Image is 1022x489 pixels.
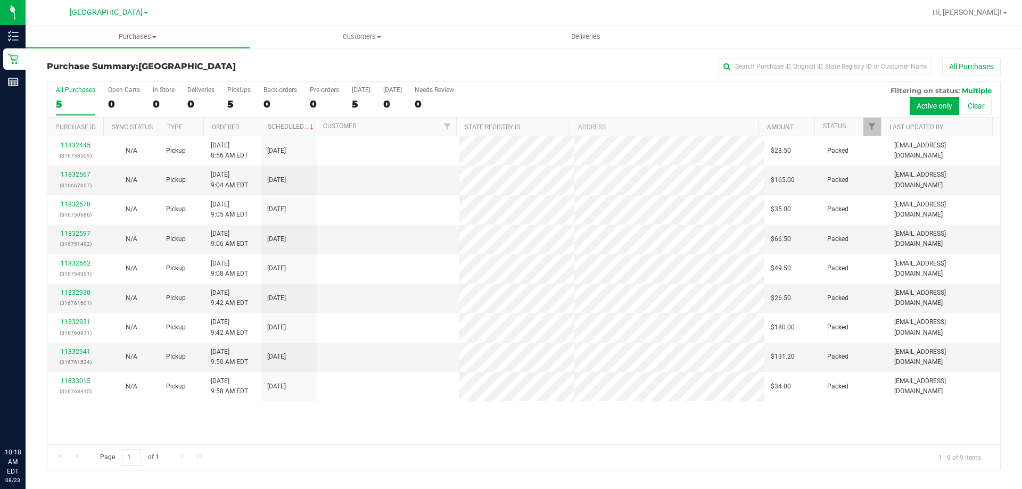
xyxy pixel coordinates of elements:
span: Pickup [166,234,186,244]
a: State Registry ID [465,123,521,131]
input: Search Purchase ID, Original ID, State Registry ID or Customer Name... [719,59,932,74]
div: In Store [153,86,175,94]
a: Sync Status [112,123,153,131]
div: 0 [187,98,215,110]
span: Not Applicable [126,147,137,154]
span: [EMAIL_ADDRESS][DOMAIN_NAME] [894,229,994,249]
inline-svg: Inventory [8,31,19,42]
span: Hi, [PERSON_NAME]! [933,8,1002,16]
p: (316763415) [54,386,97,396]
span: Pickup [166,322,186,333]
a: Ordered [212,123,240,131]
p: (316751492) [54,239,97,249]
a: 11833015 [61,377,90,385]
span: Pickup [166,352,186,362]
span: $35.00 [771,204,791,214]
span: [EMAIL_ADDRESS][DOMAIN_NAME] [894,259,994,279]
span: $49.50 [771,263,791,273]
span: [DATE] [267,263,286,273]
p: (316667057) [54,180,97,190]
span: [DATE] [267,382,286,392]
span: [EMAIL_ADDRESS][DOMAIN_NAME] [894,170,994,190]
a: Customer [323,122,356,130]
a: 11832941 [61,348,90,355]
span: $28.50 [771,146,791,156]
a: Deliveries [474,26,698,48]
span: Pickup [166,293,186,303]
span: Pickup [166,146,186,156]
a: Filter [863,118,881,136]
a: Status [823,122,846,130]
span: [EMAIL_ADDRESS][DOMAIN_NAME] [894,317,994,337]
span: Packed [827,204,848,214]
a: 11832662 [61,260,90,267]
p: (316750686) [54,210,97,220]
span: [GEOGRAPHIC_DATA] [70,8,143,17]
a: 11832567 [61,171,90,178]
button: N/A [126,175,137,185]
a: 11832931 [61,318,90,326]
a: Last Updated By [889,123,943,131]
span: Pickup [166,204,186,214]
div: 0 [263,98,297,110]
span: Customers [250,32,473,42]
span: $26.50 [771,293,791,303]
span: [DATE] 9:04 AM EDT [211,170,248,190]
button: N/A [126,146,137,156]
p: 10:18 AM EDT [5,447,21,476]
div: 5 [227,98,251,110]
span: Filtering on status: [891,86,960,95]
span: [DATE] [267,293,286,303]
div: [DATE] [352,86,370,94]
p: (316738509) [54,151,97,161]
span: [EMAIL_ADDRESS][DOMAIN_NAME] [894,140,994,161]
button: N/A [126,204,137,214]
span: Packed [827,175,848,185]
div: 5 [56,98,95,110]
span: Not Applicable [126,383,137,390]
h3: Purchase Summary: [47,62,365,71]
a: Filter [439,118,456,136]
button: N/A [126,234,137,244]
span: Packed [827,293,848,303]
input: 1 [122,449,141,466]
span: Not Applicable [126,235,137,243]
div: 0 [415,98,454,110]
span: [DATE] 9:06 AM EDT [211,229,248,249]
span: [DATE] 8:56 AM EDT [211,140,248,161]
a: 11832597 [61,230,90,237]
span: Not Applicable [126,205,137,213]
button: Active only [910,97,959,115]
span: [DATE] 9:42 AM EDT [211,317,248,337]
span: [EMAIL_ADDRESS][DOMAIN_NAME] [894,288,994,308]
button: All Purchases [942,57,1001,76]
span: [DATE] 9:50 AM EDT [211,347,248,367]
inline-svg: Reports [8,77,19,87]
button: N/A [126,322,137,333]
a: Amount [767,123,794,131]
a: Type [167,123,183,131]
div: 0 [383,98,402,110]
a: Purchase ID [55,123,96,131]
span: [DATE] 9:58 AM EDT [211,376,248,396]
div: Open Carts [108,86,140,94]
div: 0 [310,98,339,110]
a: 11832578 [61,201,90,208]
iframe: Resource center [11,404,43,436]
a: 11832445 [61,142,90,149]
span: Deliveries [557,32,615,42]
span: $180.00 [771,322,795,333]
button: N/A [126,382,137,392]
button: N/A [126,352,137,362]
span: Packed [827,146,848,156]
th: Address [570,118,759,136]
div: Needs Review [415,86,454,94]
p: (316761601) [54,298,97,308]
span: Not Applicable [126,353,137,360]
span: Packed [827,382,848,392]
span: Purchases [26,32,250,42]
div: Deliveries [187,86,215,94]
p: (316754351) [54,269,97,279]
span: Multiple [962,86,992,95]
a: Customers [250,26,474,48]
